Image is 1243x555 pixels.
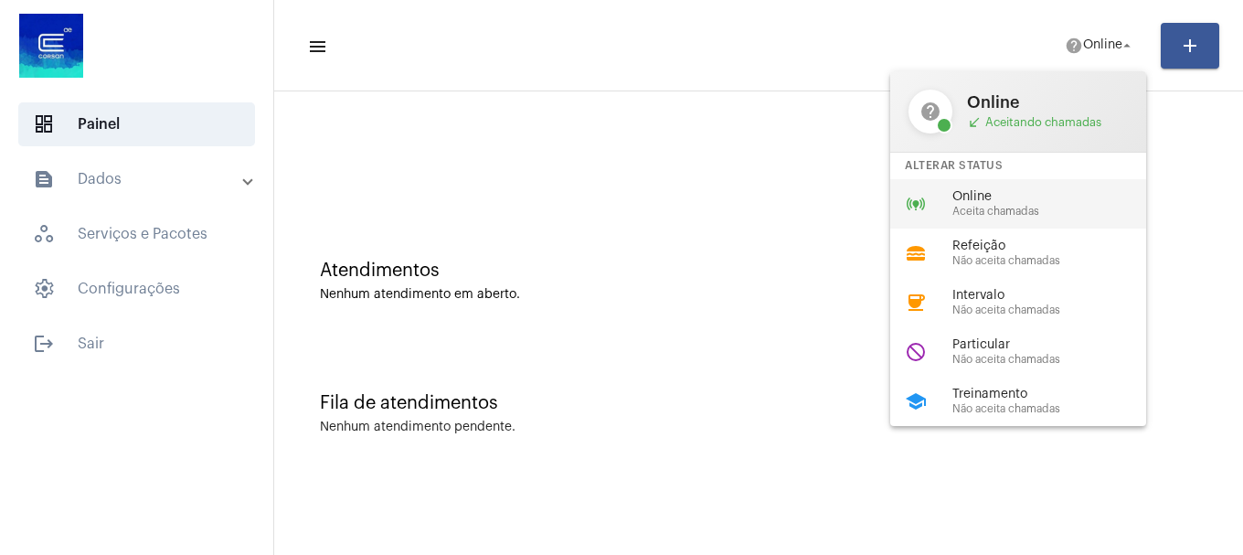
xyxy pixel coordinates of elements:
[952,289,1161,303] span: Intervalo
[952,255,1161,267] span: Não aceita chamadas
[905,292,927,314] mat-icon: coffee
[890,153,1146,179] div: Alterar Status
[967,115,1128,130] span: Aceitando chamadas
[905,193,927,215] mat-icon: online_prediction
[952,304,1161,316] span: Não aceita chamadas
[952,403,1161,415] span: Não aceita chamadas
[952,388,1161,401] span: Treinamento
[967,93,1128,112] span: Online
[905,242,927,264] mat-icon: lunch_dining
[967,115,982,130] mat-icon: call_received
[952,354,1161,366] span: Não aceita chamadas
[952,206,1161,218] span: Aceita chamadas
[952,338,1161,352] span: Particular
[905,341,927,363] mat-icon: do_not_disturb
[908,90,952,133] mat-icon: help
[905,390,927,412] mat-icon: school
[952,190,1161,204] span: Online
[952,240,1161,253] span: Refeição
